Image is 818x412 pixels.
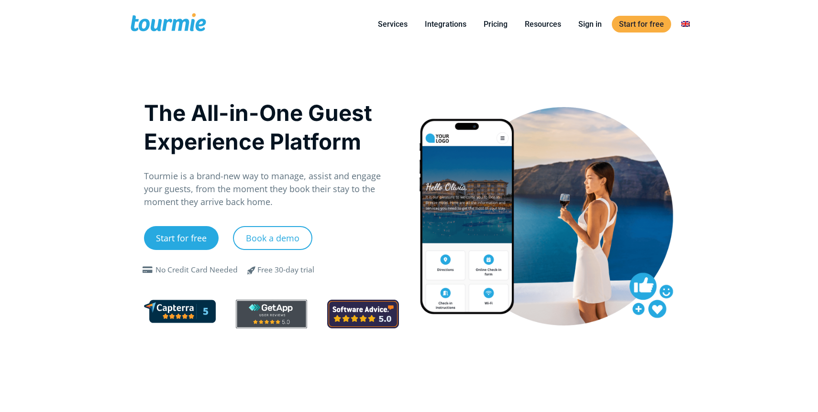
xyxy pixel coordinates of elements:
[144,170,399,208] p: Tourmie is a brand-new way to manage, assist and engage your guests, from the moment they book th...
[571,18,609,30] a: Sign in
[144,98,399,156] h1: The All-in-One Guest Experience Platform
[418,18,474,30] a: Integrations
[674,18,697,30] a: Switch to
[371,18,415,30] a: Services
[144,226,219,250] a: Start for free
[257,264,314,276] div: Free 30-day trial
[612,16,671,33] a: Start for free
[240,264,263,276] span: 
[518,18,568,30] a: Resources
[140,266,155,274] span: 
[233,226,312,250] a: Book a demo
[476,18,515,30] a: Pricing
[155,264,238,276] div: No Credit Card Needed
